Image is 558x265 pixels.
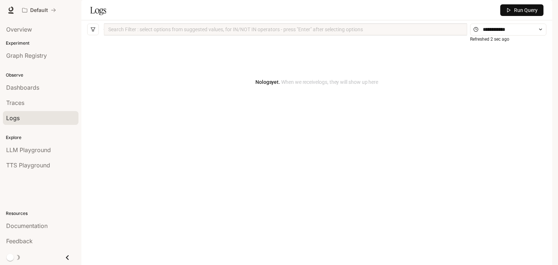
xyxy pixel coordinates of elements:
[470,36,509,43] article: Refreshed 2 sec ago
[255,78,378,86] article: No logs yet.
[500,4,543,16] button: Run Query
[19,3,59,17] button: All workspaces
[280,79,378,85] span: When we receive logs , they will show up here
[514,6,538,14] span: Run Query
[30,7,48,13] p: Default
[90,27,96,32] span: filter
[87,24,99,35] button: filter
[90,3,106,17] h1: Logs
